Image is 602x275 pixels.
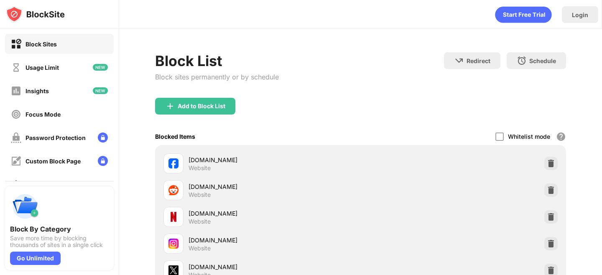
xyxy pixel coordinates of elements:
div: [DOMAIN_NAME] [189,182,360,191]
div: Website [189,164,211,172]
div: Block sites permanently or by schedule [155,73,279,81]
div: Password Protection [26,134,86,141]
div: Website [189,244,211,252]
div: Insights [26,87,49,94]
img: lock-menu.svg [98,132,108,143]
img: password-protection-off.svg [11,132,21,143]
div: Save more time by blocking thousands of sites in a single click [10,235,109,248]
div: Add to Block List [178,103,225,109]
img: time-usage-off.svg [11,62,21,73]
div: Blocked Items [155,133,195,140]
div: Go Unlimited [10,252,61,265]
img: favicons [168,239,179,249]
div: Login [572,11,588,18]
img: customize-block-page-off.svg [11,156,21,166]
div: Custom Block Page [26,158,81,165]
img: favicons [168,212,179,222]
div: [DOMAIN_NAME] [189,262,360,271]
div: Whitelist mode [508,133,550,140]
img: favicons [168,185,179,195]
div: Block Sites [26,41,57,48]
div: Website [189,218,211,225]
div: Block By Category [10,225,109,233]
div: [DOMAIN_NAME] [189,236,360,244]
div: Schedule [529,57,556,64]
img: settings-off.svg [11,179,21,190]
div: [DOMAIN_NAME] [189,209,360,218]
img: push-categories.svg [10,191,40,222]
img: new-icon.svg [93,64,108,71]
div: [DOMAIN_NAME] [189,155,360,164]
img: insights-off.svg [11,86,21,96]
div: Usage Limit [26,64,59,71]
div: Redirect [467,57,490,64]
div: Website [189,191,211,199]
div: Focus Mode [26,111,61,118]
img: focus-off.svg [11,109,21,120]
div: Block List [155,52,279,69]
div: animation [495,6,552,23]
img: block-on.svg [11,39,21,49]
img: logo-blocksite.svg [6,6,65,23]
img: favicons [168,158,179,168]
img: lock-menu.svg [98,156,108,166]
img: new-icon.svg [93,87,108,94]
